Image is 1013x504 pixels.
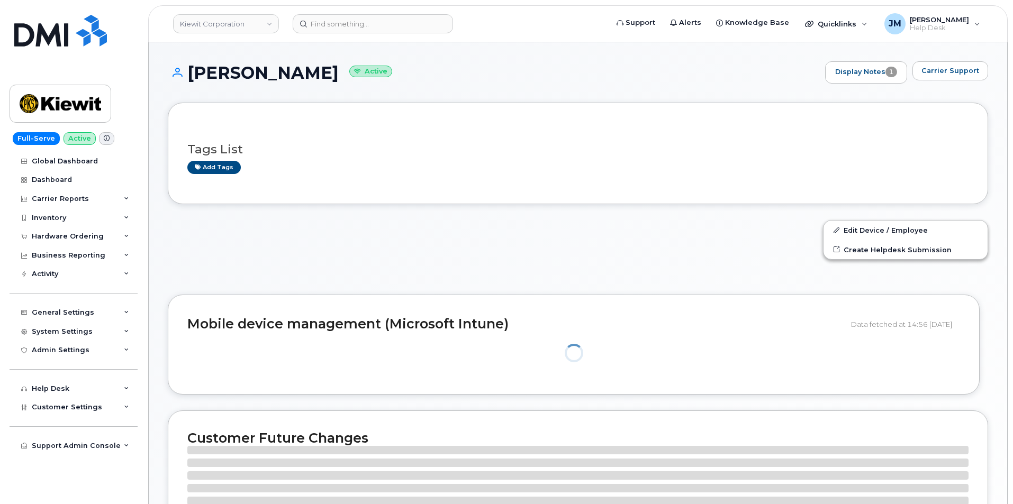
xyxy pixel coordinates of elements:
a: Add tags [187,161,241,174]
h1: [PERSON_NAME] [168,63,820,82]
small: Active [349,66,392,78]
h3: Tags List [187,143,969,156]
a: Edit Device / Employee [824,221,988,240]
div: Data fetched at 14:56 [DATE] [851,314,960,334]
h2: Customer Future Changes [187,430,969,446]
a: Create Helpdesk Submission [824,240,988,259]
span: Carrier Support [921,66,979,76]
button: Carrier Support [912,61,988,80]
a: Display Notes1 [825,61,907,84]
span: 1 [885,67,897,77]
h2: Mobile device management (Microsoft Intune) [187,317,843,332]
